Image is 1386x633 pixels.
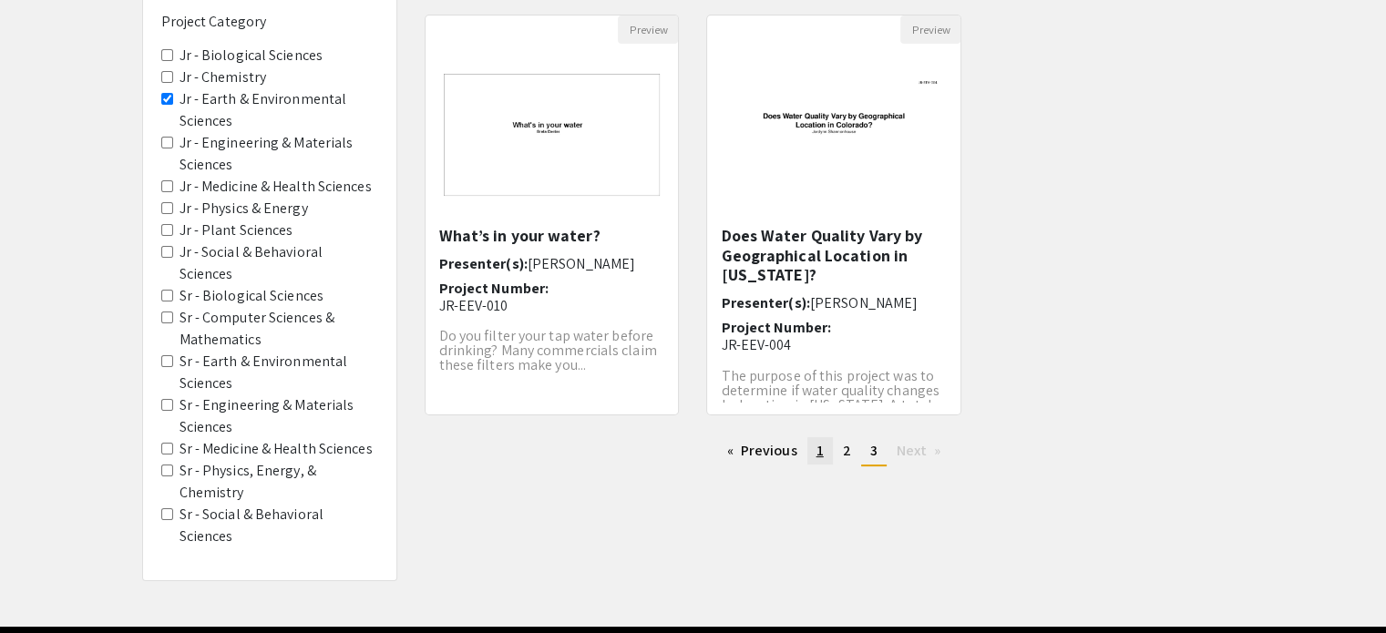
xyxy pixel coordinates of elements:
[439,326,657,374] span: Do you filter your tap water before drinking? Many commercials claim these filters make you...
[439,279,549,298] span: Project Number:
[180,504,378,547] label: Sr - Social & Behavioral Sciences
[180,198,308,220] label: Jr - Physics & Energy
[161,13,378,30] h6: Project Category
[180,66,266,88] label: Jr - Chemistry
[618,15,678,44] button: Preview
[14,551,77,619] iframe: Chat
[180,307,378,351] label: Sr - Computer Sciences & Mathematics
[180,176,372,198] label: Jr - Medicine & Health Sciences
[897,441,927,460] span: Next
[706,15,961,415] div: Open Presentation <p>Does Water Quality Vary by Geographical Location in Colorado?</p>
[721,336,947,353] p: JR-EEV-004​
[180,241,378,285] label: Jr - Social & Behavioral Sciences
[180,220,293,241] label: Jr - Plant Sciences
[180,351,378,394] label: Sr - Earth & Environmental Sciences
[718,437,806,465] a: Previous page
[439,297,665,314] p: JR-EEV-010
[721,294,947,311] h6: Presenter(s):
[870,441,878,460] span: 3
[439,255,665,272] h6: Presenter(s):
[180,394,378,438] label: Sr - Engineering & Materials Sciences
[721,369,947,427] p: The purpose of this project was to determine if water quality changes by location in [US_STATE]. ...
[900,15,960,44] button: Preview
[528,254,635,273] span: [PERSON_NAME]
[180,460,378,504] label: Sr - Physics, Energy, & Chemistry
[425,437,1245,466] ul: Pagination
[425,15,680,415] div: Open Presentation <p>What’s in your water?</p>
[180,285,323,307] label: Sr - Biological Sciences
[810,293,918,312] span: [PERSON_NAME]
[816,441,824,460] span: 1
[721,318,831,337] span: Project Number:
[843,441,851,460] span: 2
[426,56,679,214] img: <p>What’s in your water?</p>
[180,45,323,66] label: Jr - Biological Sciences
[180,132,378,176] label: Jr - Engineering & Materials Sciences
[180,88,378,132] label: Jr - Earth & Environmental Sciences
[707,56,960,214] img: <p>Does Water Quality Vary by Geographical Location in Colorado?</p>
[721,226,947,285] h5: Does Water Quality Vary by Geographical Location in [US_STATE]?
[180,438,373,460] label: Sr - Medicine & Health Sciences
[439,226,665,246] h5: What’s in your water?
